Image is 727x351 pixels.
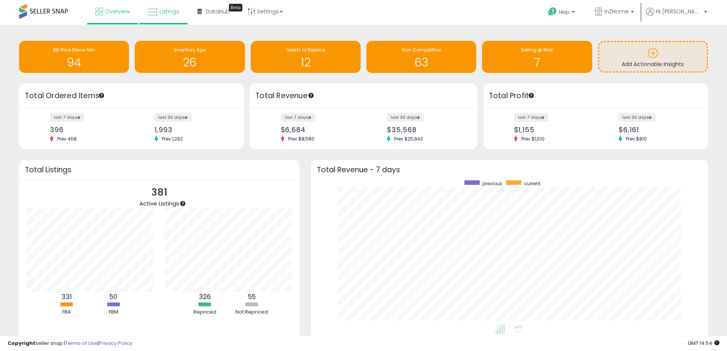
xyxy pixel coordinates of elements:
div: 1,993 [155,126,231,134]
span: Active Listings [139,199,179,207]
div: Not Repriced [229,309,275,316]
p: 381 [139,185,179,200]
div: $35,568 [387,126,464,134]
a: Inventory Age 26 [135,41,245,73]
span: Help [559,9,569,15]
span: 2025-09-6 14:54 GMT [688,340,719,347]
a: Needs to Reprice 12 [251,41,361,73]
label: last 30 days [619,113,656,122]
span: Needs to Reprice [286,47,325,53]
span: Selling @ Max [521,47,553,53]
span: Prev: $810 [622,136,651,142]
span: current [524,180,540,187]
label: last 30 days [155,113,192,122]
div: Tooltip anchor [528,92,535,99]
label: last 7 days [514,113,548,122]
span: Prev: $8,580 [284,136,318,142]
div: Tooltip anchor [98,92,105,99]
div: $1,155 [514,126,590,134]
a: Privacy Policy [99,340,132,347]
span: Non Competitive [402,47,441,53]
a: Add Actionable Insights [599,42,707,71]
label: last 7 days [50,113,84,122]
a: Help [542,1,582,25]
span: Prev: 468 [53,136,81,142]
div: Repriced [182,309,228,316]
div: $6,684 [281,126,358,134]
div: 396 [50,126,126,134]
h1: 7 [486,56,588,69]
span: BB Price Below Min [53,47,95,53]
div: Tooltip anchor [308,92,314,99]
b: 55 [248,292,256,301]
h1: 94 [23,56,125,69]
strong: Copyright [8,340,35,347]
span: previous [482,180,502,187]
div: FBA [44,309,90,316]
div: seller snap | | [8,340,132,347]
label: last 30 days [387,113,424,122]
label: last 7 days [281,113,315,122]
span: Overview [105,8,130,15]
span: Hi [PERSON_NAME] [656,8,702,15]
span: DataHub [206,8,230,15]
h1: 12 [255,56,357,69]
span: InZHome [604,8,629,15]
a: Terms of Use [65,340,98,347]
span: Prev: 1,292 [158,136,187,142]
h3: Total Listings [25,167,294,173]
span: Prev: $1,610 [517,136,548,142]
h3: Total Revenue - 7 days [317,167,702,173]
a: Selling @ Max 7 [482,41,592,73]
h3: Total Ordered Items [25,91,238,101]
b: 50 [110,292,118,301]
span: Add Actionable Insights [622,60,684,68]
div: Tooltip anchor [229,4,242,11]
div: FBM [91,309,137,316]
div: $6,161 [619,126,695,134]
h1: 26 [139,56,241,69]
b: 326 [199,292,211,301]
div: Tooltip anchor [179,200,186,207]
h3: Total Profit [489,91,702,101]
span: Prev: $25,943 [390,136,427,142]
a: Non Competitive 63 [366,41,476,73]
a: Hi [PERSON_NAME] [646,8,707,25]
b: 331 [61,292,72,301]
h1: 63 [370,56,472,69]
span: Listings [160,8,179,15]
i: Get Help [548,7,557,16]
span: Inventory Age [174,47,206,53]
h3: Total Revenue [255,91,472,101]
a: BB Price Below Min 94 [19,41,129,73]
